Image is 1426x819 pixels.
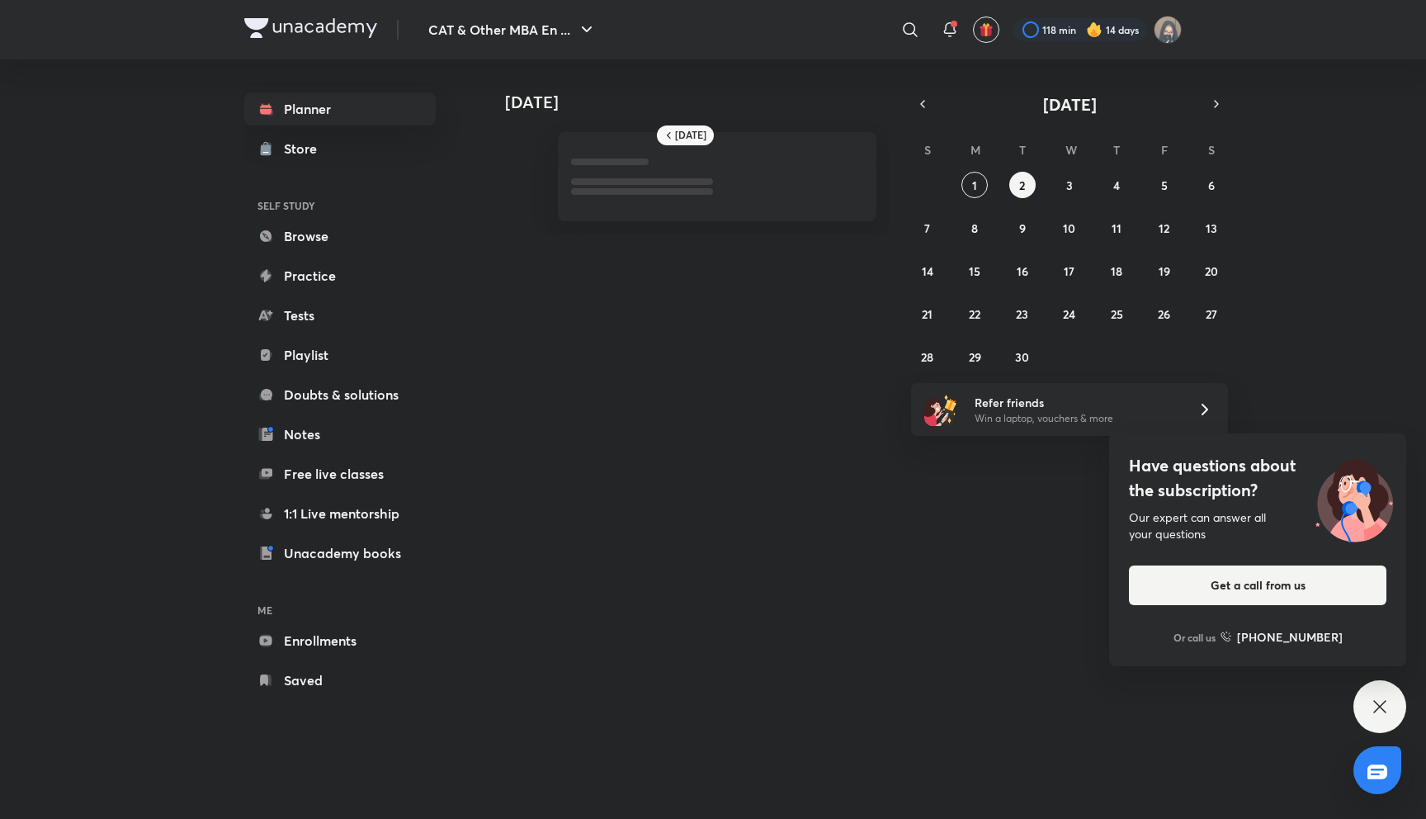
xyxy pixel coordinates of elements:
[914,301,941,327] button: September 21, 2025
[244,92,436,125] a: Planner
[1017,263,1028,279] abbr: September 16, 2025
[1205,263,1218,279] abbr: September 20, 2025
[921,349,933,365] abbr: September 28, 2025
[1111,263,1122,279] abbr: September 18, 2025
[1221,628,1343,646] a: [PHONE_NUMBER]
[1151,301,1178,327] button: September 26, 2025
[914,215,941,241] button: September 7, 2025
[1015,349,1029,365] abbr: September 30, 2025
[1019,220,1026,236] abbr: September 9, 2025
[244,18,377,38] img: Company Logo
[1066,178,1073,193] abbr: September 3, 2025
[1198,215,1225,241] button: September 13, 2025
[505,92,893,112] h4: [DATE]
[1161,142,1168,158] abbr: Friday
[244,624,436,657] a: Enrollments
[924,220,930,236] abbr: September 7, 2025
[1206,220,1217,236] abbr: September 13, 2025
[1208,142,1215,158] abbr: Saturday
[922,263,933,279] abbr: September 14, 2025
[1113,142,1120,158] abbr: Thursday
[1063,306,1075,322] abbr: September 24, 2025
[1129,509,1386,542] div: Our expert can answer all your questions
[961,301,988,327] button: September 22, 2025
[1154,16,1182,44] img: Jarul Jangid
[975,394,1178,411] h6: Refer friends
[969,349,981,365] abbr: September 29, 2025
[1103,215,1130,241] button: September 11, 2025
[975,411,1178,426] p: Win a laptop, vouchers & more
[418,13,607,46] button: CAT & Other MBA En ...
[961,215,988,241] button: September 8, 2025
[1129,566,1386,605] button: Get a call from us
[244,497,436,530] a: 1:1 Live mentorship
[1103,172,1130,198] button: September 4, 2025
[244,378,436,411] a: Doubts & solutions
[1208,178,1215,193] abbr: September 6, 2025
[924,142,931,158] abbr: Sunday
[244,338,436,372] a: Playlist
[1302,453,1406,542] img: ttu_illustration_new.svg
[1009,258,1036,284] button: September 16, 2025
[675,129,706,142] h6: [DATE]
[1158,306,1170,322] abbr: September 26, 2025
[970,142,980,158] abbr: Monday
[244,537,436,570] a: Unacademy books
[1159,263,1170,279] abbr: September 19, 2025
[244,596,436,624] h6: ME
[1019,178,1025,193] abbr: September 2, 2025
[922,306,933,322] abbr: September 21, 2025
[1198,301,1225,327] button: September 27, 2025
[1129,453,1386,503] h4: Have questions about the subscription?
[244,132,436,165] a: Store
[244,418,436,451] a: Notes
[914,258,941,284] button: September 14, 2025
[244,220,436,253] a: Browse
[969,263,980,279] abbr: September 15, 2025
[1151,215,1178,241] button: September 12, 2025
[1198,258,1225,284] button: September 20, 2025
[1056,215,1083,241] button: September 10, 2025
[244,664,436,697] a: Saved
[1198,172,1225,198] button: September 6, 2025
[1016,306,1028,322] abbr: September 23, 2025
[1065,142,1077,158] abbr: Wednesday
[1113,178,1120,193] abbr: September 4, 2025
[1063,220,1075,236] abbr: September 10, 2025
[1009,343,1036,370] button: September 30, 2025
[969,306,980,322] abbr: September 22, 2025
[971,220,978,236] abbr: September 8, 2025
[244,299,436,332] a: Tests
[914,343,941,370] button: September 28, 2025
[1103,301,1130,327] button: September 25, 2025
[1159,220,1169,236] abbr: September 12, 2025
[244,457,436,490] a: Free live classes
[1056,172,1083,198] button: September 3, 2025
[244,259,436,292] a: Practice
[244,18,377,42] a: Company Logo
[1056,258,1083,284] button: September 17, 2025
[1064,263,1074,279] abbr: September 17, 2025
[961,343,988,370] button: September 29, 2025
[244,192,436,220] h6: SELF STUDY
[1151,258,1178,284] button: September 19, 2025
[1206,306,1217,322] abbr: September 27, 2025
[961,258,988,284] button: September 15, 2025
[1056,301,1083,327] button: September 24, 2025
[934,92,1205,116] button: [DATE]
[979,22,994,37] img: avatar
[1009,215,1036,241] button: September 9, 2025
[924,393,957,426] img: referral
[284,139,327,159] div: Store
[961,172,988,198] button: September 1, 2025
[1043,93,1097,116] span: [DATE]
[1161,178,1168,193] abbr: September 5, 2025
[973,17,999,43] button: avatar
[1086,21,1103,38] img: streak
[1111,306,1123,322] abbr: September 25, 2025
[1112,220,1121,236] abbr: September 11, 2025
[1019,142,1026,158] abbr: Tuesday
[972,178,977,193] abbr: September 1, 2025
[1151,172,1178,198] button: September 5, 2025
[1009,301,1036,327] button: September 23, 2025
